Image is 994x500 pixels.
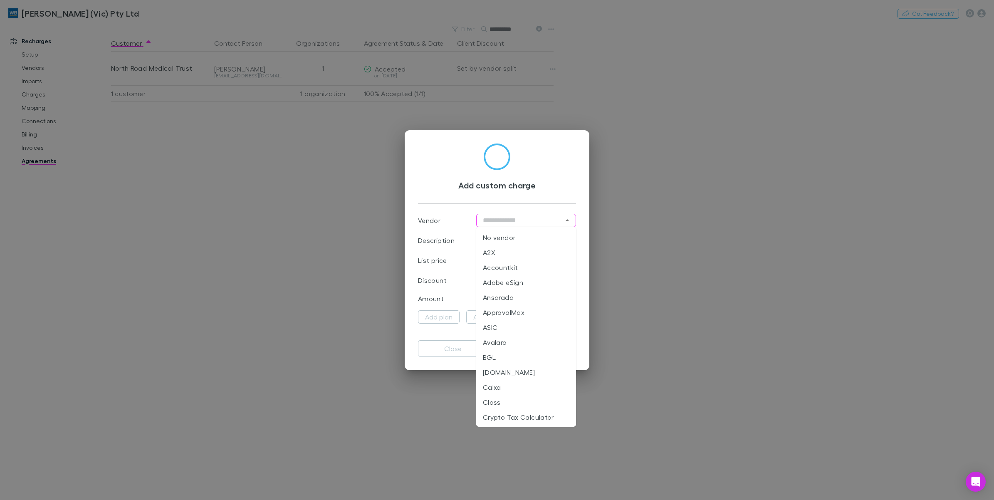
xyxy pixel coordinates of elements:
li: Ansarada [476,290,576,305]
div: Open Intercom Messenger [966,472,986,492]
p: Amount [418,294,444,304]
li: ASIC [476,320,576,335]
li: BGL [476,350,576,365]
li: Deputy [476,425,576,440]
button: Close [561,215,573,226]
li: Crypto Tax Calculator [476,410,576,425]
p: Description [418,235,455,245]
li: Avalara [476,335,576,350]
li: [DOMAIN_NAME] [476,365,576,380]
h3: Add custom charge [418,180,576,190]
button: Add plan [418,310,460,324]
button: Close [418,340,488,357]
li: No vendor [476,230,576,245]
p: List price [418,255,447,265]
li: Accountkit [476,260,576,275]
li: Calxa [476,380,576,395]
li: Class [476,395,576,410]
li: ApprovalMax [476,305,576,320]
p: Vendor [418,215,440,225]
li: Adobe eSign [476,275,576,290]
button: Add billing period [466,310,533,324]
li: A2X [476,245,576,260]
p: Discount [418,275,447,285]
